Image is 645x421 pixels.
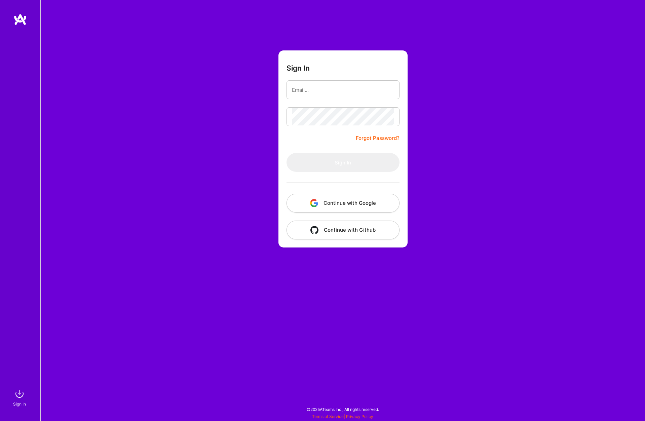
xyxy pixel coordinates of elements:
[292,81,394,99] input: Email...
[13,400,26,408] div: Sign In
[287,194,400,213] button: Continue with Google
[287,153,400,172] button: Sign In
[287,221,400,239] button: Continue with Github
[312,414,373,419] span: |
[310,199,318,207] img: icon
[13,387,26,400] img: sign in
[287,64,310,72] h3: Sign In
[14,387,26,408] a: sign inSign In
[40,401,645,418] div: © 2025 ATeams Inc., All rights reserved.
[13,13,27,26] img: logo
[310,226,318,234] img: icon
[346,414,373,419] a: Privacy Policy
[356,134,400,142] a: Forgot Password?
[312,414,344,419] a: Terms of Service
